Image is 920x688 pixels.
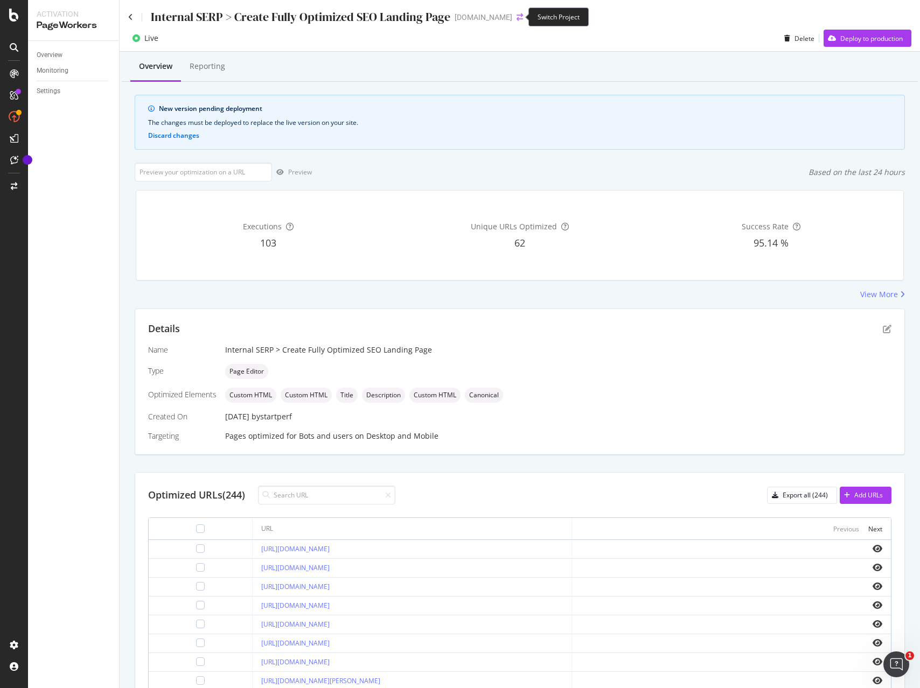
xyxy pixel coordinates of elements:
span: Success Rate [742,221,789,231]
button: Discard changes [148,132,199,139]
i: eye [873,544,882,553]
i: eye [873,676,882,685]
div: Add URLs [854,490,883,500]
span: Unique URLs Optimized [471,221,557,231]
div: Deploy to production [840,34,903,43]
span: Custom HTML [229,392,272,398]
i: eye [873,657,882,666]
span: 1 [905,651,914,660]
div: Created On [148,411,217,422]
a: [URL][DOMAIN_NAME] [261,544,330,553]
i: eye [873,620,882,628]
a: Monitoring [37,65,111,76]
div: Overview [37,50,62,61]
div: Optimized Elements [148,389,217,400]
div: Desktop and Mobile [366,431,438,441]
div: neutral label [281,388,332,403]
button: Next [868,522,882,535]
a: [URL][DOMAIN_NAME] [261,620,330,629]
div: info banner [135,95,905,150]
div: Based on the last 24 hours [809,167,905,178]
div: neutral label [409,388,461,403]
div: Optimized URLs (244) [148,488,245,502]
iframe: Intercom live chat [883,651,909,677]
input: Preview your optimization on a URL [135,163,272,181]
div: Previous [833,524,859,533]
button: Deploy to production [824,30,911,47]
button: Delete [780,30,814,47]
div: Bots and users [299,431,353,441]
div: Export all (244) [783,490,828,500]
div: pen-to-square [883,325,891,333]
span: Canonical [469,392,499,398]
div: View More [860,289,898,300]
a: [URL][DOMAIN_NAME] [261,638,330,648]
div: Internal SERP > Create Fully Optimized SEO Landing Page [225,345,891,355]
i: eye [873,563,882,572]
span: Custom HTML [285,392,327,398]
a: Overview [37,50,111,61]
div: Pages optimized for on [225,431,891,441]
i: eye [873,582,882,591]
div: Activation [37,9,110,19]
div: by startperf [252,411,292,422]
div: URL [261,524,273,533]
div: Name [148,345,217,355]
div: Delete [794,34,814,43]
div: neutral label [336,388,358,403]
span: Description [366,392,401,398]
div: arrow-right-arrow-left [517,13,523,21]
span: Custom HTML [414,392,456,398]
a: Settings [37,86,111,97]
div: Monitoring [37,65,68,76]
div: Targeting [148,431,217,441]
a: [URL][DOMAIN_NAME] [261,563,330,572]
a: [URL][DOMAIN_NAME] [261,582,330,591]
div: [DATE] [225,411,891,422]
button: Export all (244) [767,487,837,504]
span: 62 [514,236,525,249]
a: View More [860,289,905,300]
div: neutral label [225,388,276,403]
div: Overview [139,61,172,72]
button: Preview [272,164,312,181]
a: Click to go back [128,13,133,21]
button: Add URLs [840,487,891,504]
a: [URL][DOMAIN_NAME][PERSON_NAME] [261,676,380,685]
div: Switch Project [528,8,589,26]
a: [URL][DOMAIN_NAME] [261,657,330,666]
span: 95.14 % [754,236,789,249]
div: Internal SERP > Create Fully Optimized SEO Landing Page [151,9,450,25]
span: Executions [243,221,282,231]
span: Title [340,392,353,398]
span: 103 [260,236,276,249]
i: eye [873,601,882,609]
div: [DOMAIN_NAME] [455,12,512,23]
div: Next [868,524,882,533]
input: Search URL [258,486,395,504]
div: Tooltip anchor [23,155,32,165]
div: The changes must be deployed to replace the live version on your site. [148,118,891,128]
div: Details [148,322,180,336]
div: Type [148,366,217,376]
div: Live [144,33,158,44]
span: Page Editor [229,368,264,375]
div: Reporting [190,61,225,72]
div: Settings [37,86,60,97]
div: PageWorkers [37,19,110,32]
button: Previous [833,522,859,535]
i: eye [873,638,882,647]
div: Preview [288,167,312,177]
a: [URL][DOMAIN_NAME] [261,601,330,610]
div: neutral label [465,388,503,403]
div: neutral label [225,364,268,379]
div: neutral label [362,388,405,403]
div: New version pending deployment [159,104,891,114]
